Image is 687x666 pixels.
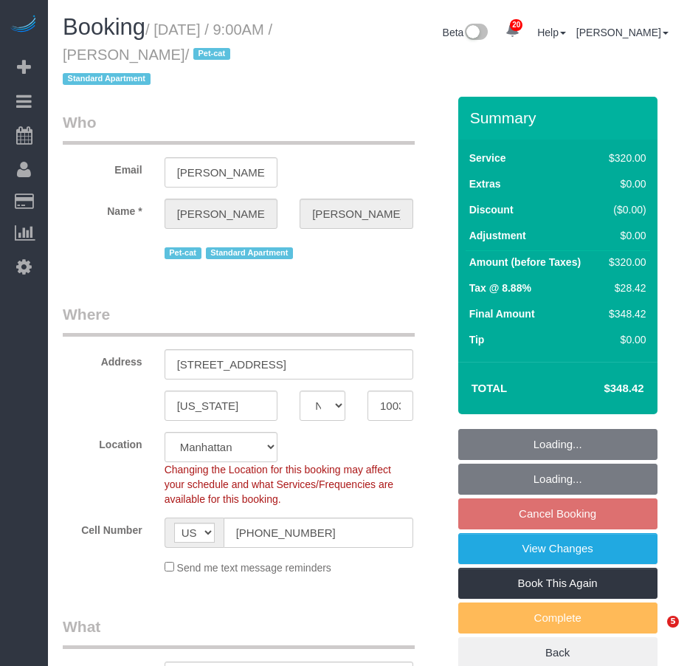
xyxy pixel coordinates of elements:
[603,202,646,217] div: ($0.00)
[63,21,272,88] small: / [DATE] / 9:00AM / [PERSON_NAME]
[63,303,415,337] legend: Where
[367,391,413,421] input: Zip Code
[603,281,646,295] div: $28.42
[498,15,527,47] a: 20
[469,202,514,217] label: Discount
[603,228,646,243] div: $0.00
[177,562,331,574] span: Send me text message reminders
[193,48,230,60] span: Pet-cat
[470,109,650,126] h3: Summary
[165,247,201,259] span: Pet-cat
[603,176,646,191] div: $0.00
[667,616,679,628] span: 5
[165,157,278,188] input: Email
[63,616,415,649] legend: What
[603,332,646,347] div: $0.00
[458,533,657,564] a: View Changes
[463,24,488,43] img: New interface
[469,151,506,165] label: Service
[472,382,508,394] strong: Total
[63,73,151,85] span: Standard Apartment
[52,349,153,369] label: Address
[165,391,278,421] input: City
[469,332,485,347] label: Tip
[469,228,526,243] label: Adjustment
[469,255,581,270] label: Amount (before Taxes)
[63,111,415,145] legend: Who
[576,27,669,38] a: [PERSON_NAME]
[52,432,153,452] label: Location
[510,19,522,31] span: 20
[443,27,489,38] a: Beta
[603,255,646,270] div: $320.00
[165,199,278,229] input: First Name
[300,199,413,229] input: Last Name
[559,382,643,395] h4: $348.42
[458,568,657,599] a: Book This Again
[469,176,501,191] label: Extras
[52,199,153,219] label: Name *
[52,518,153,538] label: Cell Number
[165,464,394,505] span: Changing the Location for this booking may affect your schedule and what Services/Frequencies are...
[52,157,153,177] label: Email
[537,27,566,38] a: Help
[603,151,646,165] div: $320.00
[63,14,145,40] span: Booking
[637,616,672,651] iframe: Intercom live chat
[206,247,294,259] span: Standard Apartment
[469,306,535,321] label: Final Amount
[224,518,413,548] input: Cell Number
[603,306,646,321] div: $348.42
[469,281,531,295] label: Tax @ 8.88%
[9,15,38,35] img: Automaid Logo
